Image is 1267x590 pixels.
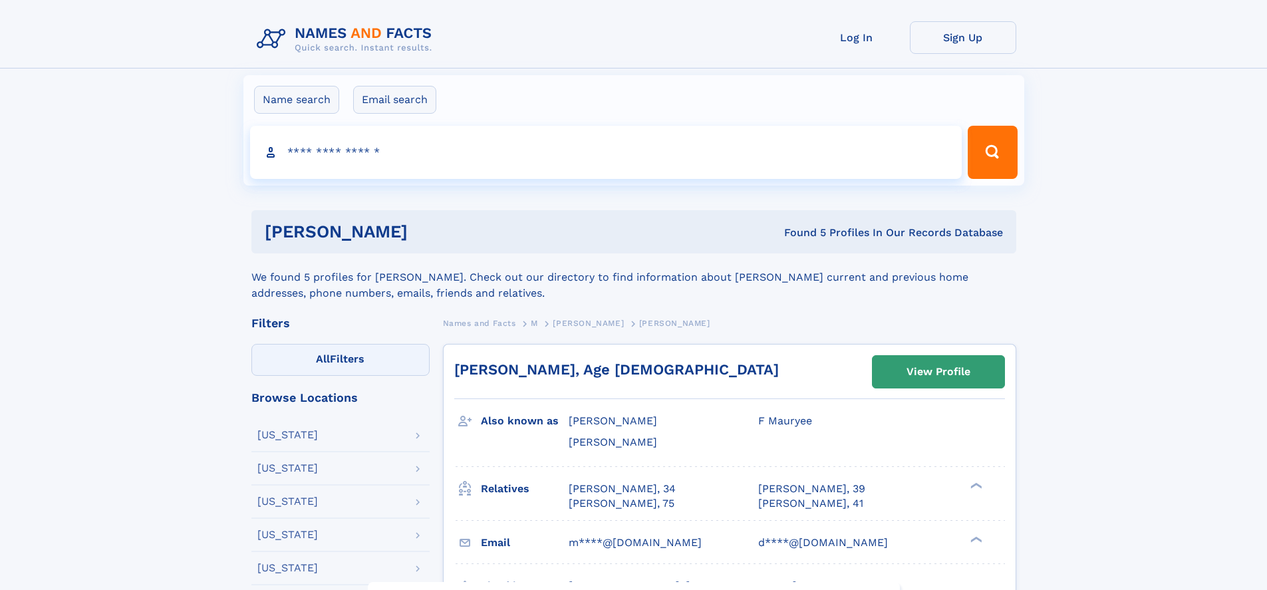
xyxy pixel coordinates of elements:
[254,86,339,114] label: Name search
[596,225,1003,240] div: Found 5 Profiles In Our Records Database
[257,430,318,440] div: [US_STATE]
[481,410,569,432] h3: Also known as
[758,496,863,511] a: [PERSON_NAME], 41
[251,21,443,57] img: Logo Names and Facts
[454,361,779,378] a: [PERSON_NAME], Age [DEMOGRAPHIC_DATA]
[967,535,983,543] div: ❯
[758,414,812,427] span: F Mauryee
[803,21,910,54] a: Log In
[639,319,710,328] span: [PERSON_NAME]
[251,344,430,376] label: Filters
[257,563,318,573] div: [US_STATE]
[907,357,970,387] div: View Profile
[910,21,1016,54] a: Sign Up
[569,482,676,496] a: [PERSON_NAME], 34
[443,315,516,331] a: Names and Facts
[257,463,318,474] div: [US_STATE]
[553,315,624,331] a: [PERSON_NAME]
[569,496,674,511] a: [PERSON_NAME], 75
[251,392,430,404] div: Browse Locations
[569,436,657,448] span: [PERSON_NAME]
[250,126,962,179] input: search input
[481,478,569,500] h3: Relatives
[257,529,318,540] div: [US_STATE]
[531,315,538,331] a: M
[265,223,596,240] h1: [PERSON_NAME]
[553,319,624,328] span: [PERSON_NAME]
[873,356,1004,388] a: View Profile
[967,481,983,490] div: ❯
[251,317,430,329] div: Filters
[531,319,538,328] span: M
[316,353,330,365] span: All
[968,126,1017,179] button: Search Button
[257,496,318,507] div: [US_STATE]
[251,253,1016,301] div: We found 5 profiles for [PERSON_NAME]. Check out our directory to find information about [PERSON_...
[353,86,436,114] label: Email search
[569,414,657,427] span: [PERSON_NAME]
[481,531,569,554] h3: Email
[758,482,865,496] a: [PERSON_NAME], 39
